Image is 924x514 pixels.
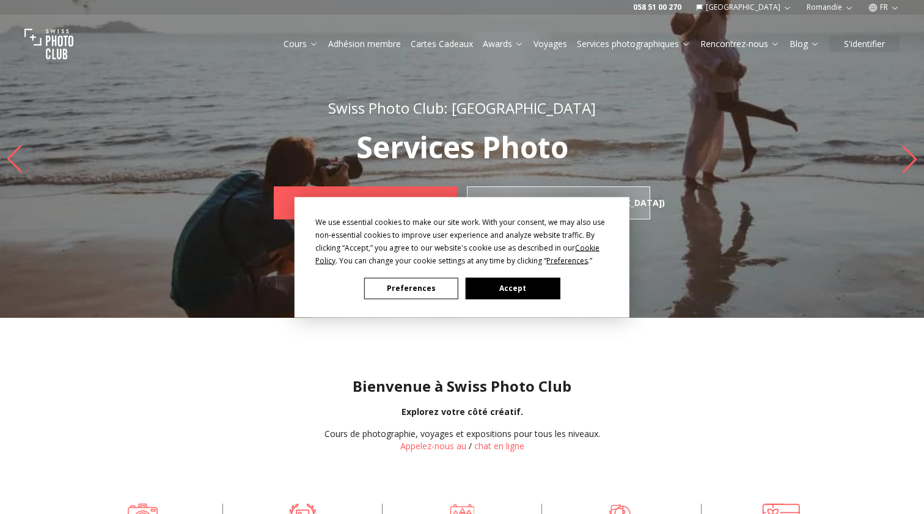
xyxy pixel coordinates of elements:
button: Preferences [364,277,458,299]
span: Cookie Policy [315,242,599,265]
div: We use essential cookies to make our site work. With your consent, we may also use non-essential ... [315,215,609,266]
div: Cookie Consent Prompt [295,197,629,317]
button: Accept [466,277,560,299]
span: Preferences [546,255,588,265]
